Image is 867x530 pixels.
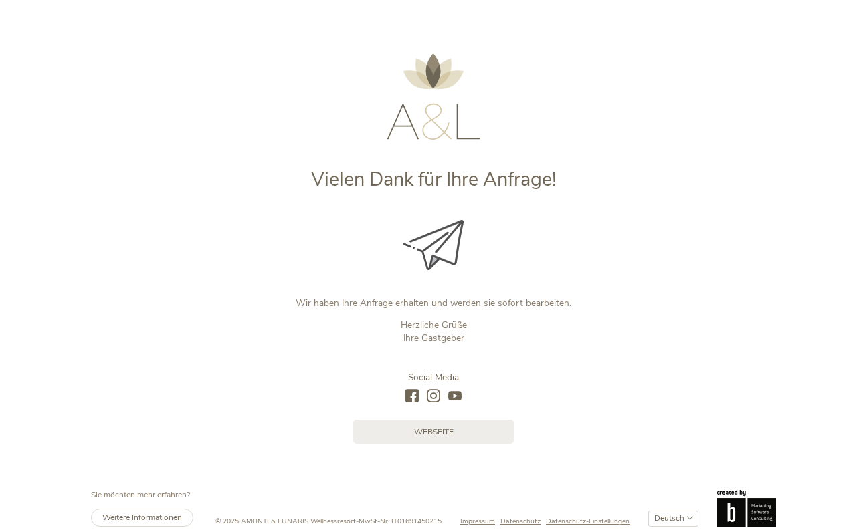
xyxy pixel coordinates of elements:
span: Social Media [408,371,459,384]
span: Sie möchten mehr erfahren? [91,489,190,500]
img: AMONTI & LUNARIS Wellnessresort [387,53,480,140]
span: © 2025 AMONTI & LUNARIS Wellnessresort [215,516,356,526]
span: Datenschutz [500,516,541,526]
a: youtube [448,389,462,404]
span: - [356,516,359,526]
a: Datenschutz-Einstellungen [546,517,630,527]
span: Webseite [414,426,454,438]
p: Wir haben Ihre Anfrage erhalten und werden sie sofort bearbeiten. [210,297,657,309]
img: Brandnamic GmbH | Leading Hospitality Solutions [717,490,776,527]
span: Weitere Informationen [102,512,182,523]
p: Herzliche Grüße Ihre Gastgeber [210,319,657,344]
span: Datenschutz-Einstellungen [546,516,630,526]
img: Vielen Dank für Ihre Anfrage! [403,220,464,270]
span: Vielen Dank für Ihre Anfrage! [311,166,557,192]
a: Impressum [460,517,500,527]
span: Impressum [460,516,495,526]
a: Weitere Informationen [91,509,193,527]
a: facebook [405,389,419,404]
a: Webseite [353,420,514,444]
a: Datenschutz [500,517,546,527]
a: instagram [427,389,440,404]
span: MwSt-Nr. IT01691450215 [359,516,442,526]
